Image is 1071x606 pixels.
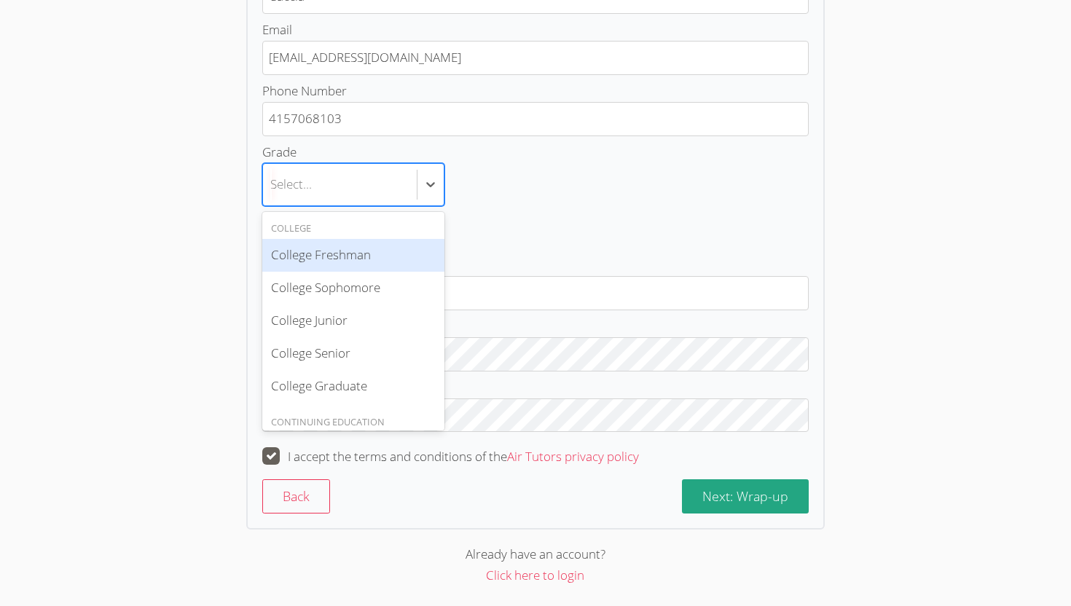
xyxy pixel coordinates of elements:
[262,337,809,371] input: Password
[682,479,809,513] button: Next: Wrap-up
[270,174,312,195] div: Select...
[270,168,272,202] input: GradeSelect...Grade is required
[702,487,788,505] span: Next: Wrap-up
[262,239,444,272] div: College Freshman
[486,567,584,583] a: Click here to login
[507,448,639,465] a: Air Tutors privacy policy
[262,82,347,99] span: Phone Number
[262,41,809,75] input: Email
[246,544,825,565] div: Already have an account?
[262,143,297,160] span: Grade
[262,337,444,370] div: College Senior
[262,276,809,310] input: School (optional)
[262,272,444,304] div: College Sophomore
[262,370,444,403] div: College Graduate
[262,21,292,38] span: Email
[262,304,444,337] div: College Junior
[262,221,444,237] div: College
[262,479,330,513] button: Back
[262,414,444,430] div: Continuing Education
[262,102,809,136] input: Phone Number
[262,447,639,466] label: I accept the terms and conditions of the
[262,398,809,433] input: Password Confirmation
